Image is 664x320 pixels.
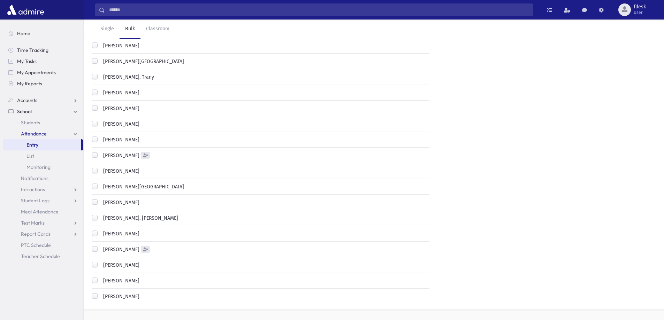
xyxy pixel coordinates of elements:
label: [PERSON_NAME][GEOGRAPHIC_DATA] [100,183,184,190]
span: Meal Attendance [21,209,59,215]
label: [PERSON_NAME] [100,89,139,96]
a: Students [3,117,83,128]
a: My Appointments [3,67,83,78]
span: Infractions [21,186,45,193]
a: Teacher Schedule [3,251,83,262]
a: Report Cards [3,228,83,240]
img: AdmirePro [6,3,46,17]
span: My Reports [17,80,42,87]
a: List [3,150,83,162]
span: My Tasks [17,58,37,64]
a: Infractions [3,184,83,195]
span: My Appointments [17,69,56,76]
span: Notifications [21,175,48,181]
span: Test Marks [21,220,45,226]
a: Entry [3,139,81,150]
span: Students [21,119,40,126]
span: Monitoring [26,164,51,170]
a: Bulk [120,19,140,39]
a: Home [3,28,83,39]
label: [PERSON_NAME], [PERSON_NAME] [100,214,178,222]
span: Entry [26,142,38,148]
span: User [634,10,646,15]
label: [PERSON_NAME] [100,293,139,300]
a: Attendance [3,128,83,139]
span: Attendance [21,131,47,137]
label: [PERSON_NAME] [100,230,139,237]
label: [PERSON_NAME] [100,199,139,206]
span: Report Cards [21,231,51,237]
label: [PERSON_NAME] [100,262,139,269]
label: [PERSON_NAME] [100,136,139,143]
a: My Tasks [3,56,83,67]
label: [PERSON_NAME] [100,167,139,175]
a: Notifications [3,173,83,184]
a: Monitoring [3,162,83,173]
a: Student Logs [3,195,83,206]
a: Classroom [140,19,175,39]
label: [PERSON_NAME], Trany [100,73,154,81]
span: fdesk [634,4,646,10]
span: Home [17,30,30,37]
span: PTC Schedule [21,242,51,248]
span: Teacher Schedule [21,253,60,259]
a: School [3,106,83,117]
a: Time Tracking [3,45,83,56]
label: [PERSON_NAME] [100,246,139,253]
span: Student Logs [21,197,49,204]
label: [PERSON_NAME] [100,105,139,112]
span: List [26,153,34,159]
span: Time Tracking [17,47,48,53]
a: Single [95,19,120,39]
label: [PERSON_NAME] [100,277,139,284]
span: School [17,108,32,115]
a: My Reports [3,78,83,89]
a: Accounts [3,95,83,106]
span: Accounts [17,97,37,103]
label: [PERSON_NAME] [100,42,139,49]
a: PTC Schedule [3,240,83,251]
label: [PERSON_NAME][GEOGRAPHIC_DATA] [100,58,184,65]
label: [PERSON_NAME] [100,152,139,159]
a: Test Marks [3,217,83,228]
input: Search [105,3,533,16]
label: [PERSON_NAME] [100,120,139,128]
a: Meal Attendance [3,206,83,217]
